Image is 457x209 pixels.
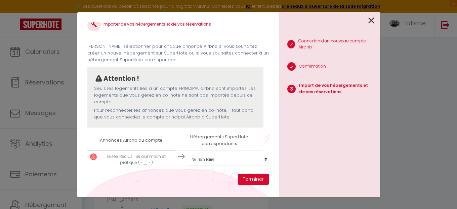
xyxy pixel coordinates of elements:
p: Pour reconnecter les annonces que vous gérez en co-hôte, il faut donc que vous connectiez le comp... [94,107,257,121]
p: [PERSON_NAME] sélectionner pour chaque annonce Airbnb si vous souhaitez créer un nouvel hébergeme... [87,43,269,64]
h4: Importer de vos hébergements et de vos réservations [87,18,269,31]
th: Hébergements SuperHote correspondants [175,131,263,150]
th: Annonces Airbnb du compte [87,131,175,150]
p: Elisée Reclus · Séjour malin et pratique (・‿・) [100,153,173,166]
p: Attention ! [103,74,139,84]
p: Seuls les logements liés à un compte PRINCIPAL airbnb sont importés. Les logements que vous gérez... [94,85,257,106]
button: Ouvrir le widget de chat LiveChat [5,3,26,23]
p: Confirmation [299,63,326,70]
p: Import de vos hébergements et de vos réservations [299,82,374,95]
p: Connexion d'un nouveau compte Airbnb [298,38,374,51]
button: Terminer [238,174,269,185]
span: 3 [287,85,296,93]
